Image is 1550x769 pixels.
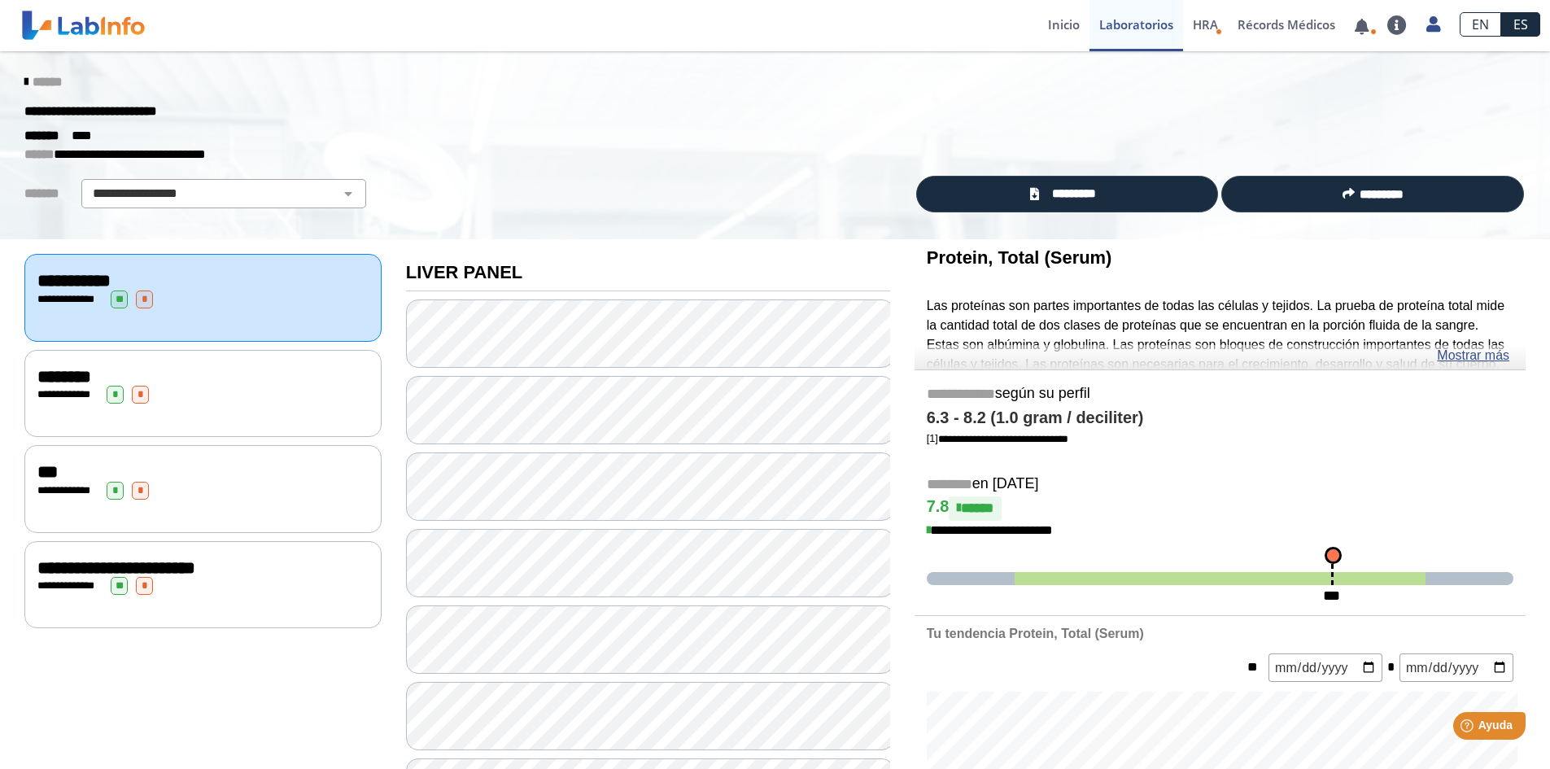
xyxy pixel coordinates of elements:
a: EN [1460,12,1501,37]
a: Mostrar más [1437,346,1509,365]
h4: 7.8 [927,496,1513,521]
p: Las proteínas son partes importantes de todas las células y tejidos. La prueba de proteína total ... [927,296,1513,374]
h5: en [DATE] [927,475,1513,494]
b: Protein, Total (Serum) [927,247,1112,268]
a: [1] [927,432,1068,444]
iframe: Help widget launcher [1405,706,1532,751]
h4: 6.3 - 8.2 (1.0 gram / deciliter) [927,409,1513,428]
a: ES [1501,12,1540,37]
b: Tu tendencia Protein, Total (Serum) [927,627,1144,640]
input: mm/dd/yyyy [1399,653,1513,682]
h5: según su perfil [927,385,1513,404]
b: LIVER PANEL [406,262,523,282]
input: mm/dd/yyyy [1268,653,1382,682]
span: HRA [1193,16,1218,33]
